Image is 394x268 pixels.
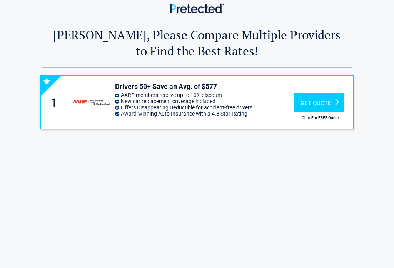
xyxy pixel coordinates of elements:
[70,92,111,112] img: thehartford's logo
[115,92,294,98] li: AARP members receive up to 10% discount
[115,111,294,117] li: Award-winning Auto Insurance with a 4.8 Star Rating
[115,82,294,91] h3: Drivers 50+ Save an Avg. of $577
[170,3,224,13] img: Main Logo
[115,104,294,111] li: Offers Disappearing Deductible for accident-free drivers
[294,116,346,120] h2: Click For FREE Quote
[115,98,294,104] li: New car replacement coverage included
[49,94,63,111] div: 1
[42,27,352,59] h2: [PERSON_NAME], Please Compare Multiple Providers to Find the Best Rates!
[294,93,344,112] div: Get Quote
